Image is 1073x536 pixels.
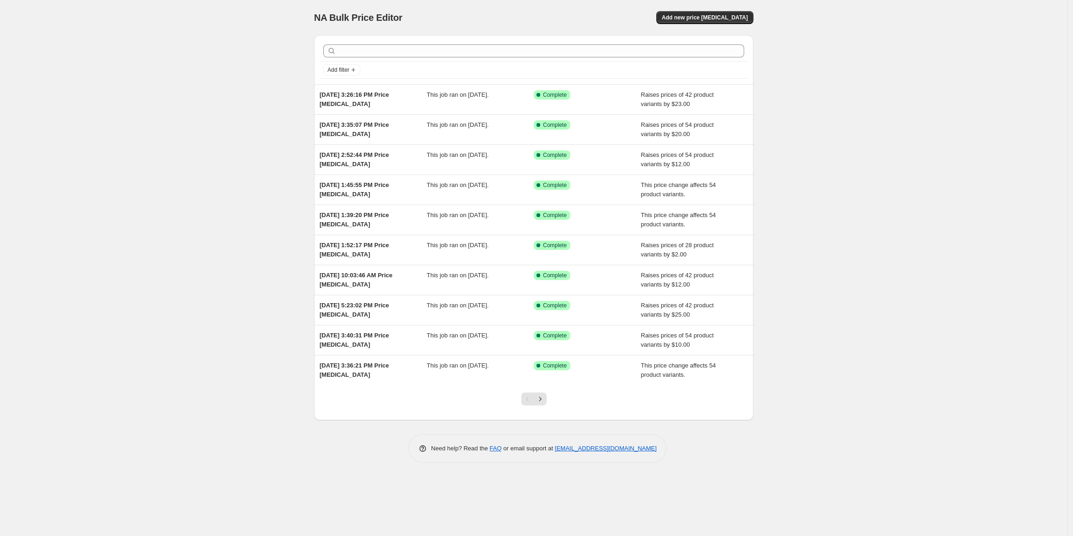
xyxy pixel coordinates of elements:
span: This job ran on [DATE]. [427,362,489,369]
span: [DATE] 1:45:55 PM Price [MEDICAL_DATA] [320,181,389,198]
span: or email support at [502,445,555,452]
span: [DATE] 3:36:21 PM Price [MEDICAL_DATA] [320,362,389,378]
span: Raises prices of 42 product variants by $23.00 [641,91,714,107]
a: [EMAIL_ADDRESS][DOMAIN_NAME] [555,445,657,452]
span: Complete [543,362,567,369]
span: Raises prices of 54 product variants by $10.00 [641,332,714,348]
span: Add filter [327,66,349,74]
span: Complete [543,121,567,129]
span: Complete [543,212,567,219]
span: [DATE] 1:39:20 PM Price [MEDICAL_DATA] [320,212,389,228]
span: [DATE] 3:35:07 PM Price [MEDICAL_DATA] [320,121,389,137]
span: This price change affects 54 product variants. [641,362,716,378]
span: Complete [543,272,567,279]
button: Add new price [MEDICAL_DATA] [656,11,753,24]
span: This job ran on [DATE]. [427,212,489,218]
span: Raises prices of 54 product variants by $12.00 [641,151,714,168]
span: Raises prices of 42 product variants by $25.00 [641,302,714,318]
span: [DATE] 1:52:17 PM Price [MEDICAL_DATA] [320,242,389,258]
span: Raises prices of 28 product variants by $2.00 [641,242,714,258]
button: Add filter [323,64,360,75]
nav: Pagination [521,393,547,405]
span: Complete [543,302,567,309]
span: [DATE] 10:03:46 AM Price [MEDICAL_DATA] [320,272,393,288]
span: Complete [543,151,567,159]
span: Add new price [MEDICAL_DATA] [662,14,748,21]
span: This job ran on [DATE]. [427,121,489,128]
span: This job ran on [DATE]. [427,151,489,158]
span: This job ran on [DATE]. [427,272,489,279]
span: This price change affects 54 product variants. [641,212,716,228]
span: This job ran on [DATE]. [427,181,489,188]
span: This job ran on [DATE]. [427,91,489,98]
span: This job ran on [DATE]. [427,332,489,339]
span: [DATE] 2:52:44 PM Price [MEDICAL_DATA] [320,151,389,168]
span: Raises prices of 42 product variants by $12.00 [641,272,714,288]
span: This price change affects 54 product variants. [641,181,716,198]
span: This job ran on [DATE]. [427,302,489,309]
span: Complete [543,181,567,189]
span: Complete [543,91,567,99]
button: Next [534,393,547,405]
span: Raises prices of 54 product variants by $20.00 [641,121,714,137]
span: Complete [543,332,567,339]
span: Complete [543,242,567,249]
span: [DATE] 5:23:02 PM Price [MEDICAL_DATA] [320,302,389,318]
span: [DATE] 3:40:31 PM Price [MEDICAL_DATA] [320,332,389,348]
span: NA Bulk Price Editor [314,12,402,23]
a: FAQ [490,445,502,452]
span: [DATE] 3:26:16 PM Price [MEDICAL_DATA] [320,91,389,107]
span: Need help? Read the [431,445,490,452]
span: This job ran on [DATE]. [427,242,489,249]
